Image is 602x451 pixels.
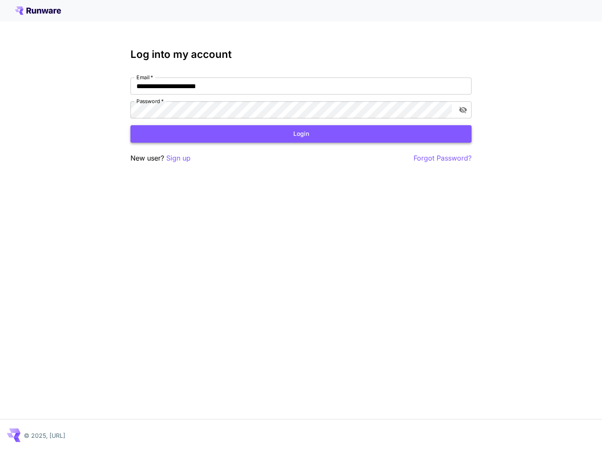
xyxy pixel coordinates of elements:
label: Password [136,98,164,105]
button: Login [130,125,472,143]
label: Email [136,74,153,81]
button: Forgot Password? [414,153,472,164]
p: © 2025, [URL] [24,431,65,440]
button: Sign up [166,153,191,164]
p: New user? [130,153,191,164]
button: toggle password visibility [455,102,471,118]
h3: Log into my account [130,49,472,60]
